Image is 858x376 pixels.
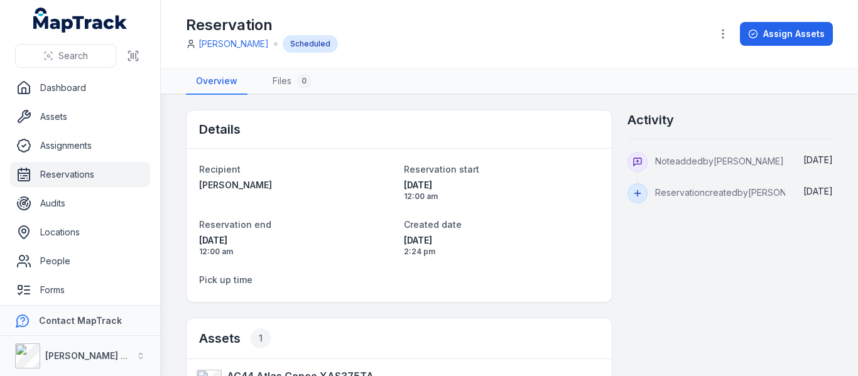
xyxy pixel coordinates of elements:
[10,133,150,158] a: Assignments
[251,328,271,348] div: 1
[198,38,269,50] a: [PERSON_NAME]
[10,162,150,187] a: Reservations
[404,234,599,257] time: 8/27/2025, 2:24:31 PM
[186,68,247,95] a: Overview
[10,220,150,245] a: Locations
[10,75,150,100] a: Dashboard
[404,179,599,201] time: 9/15/2025, 12:00:00 AM
[199,234,394,247] span: [DATE]
[404,179,599,191] span: [DATE]
[186,15,338,35] h1: Reservation
[404,247,599,257] span: 2:24 pm
[39,315,122,326] strong: Contact MapTrack
[199,121,241,138] h2: Details
[627,111,674,129] h2: Activity
[199,328,271,348] h2: Assets
[199,247,394,257] span: 12:00 am
[33,8,128,33] a: MapTrack
[263,68,322,95] a: Files0
[199,219,271,230] span: Reservation end
[803,186,833,196] time: 8/27/2025, 2:24:31 PM
[803,186,833,196] span: [DATE]
[655,187,818,198] span: Reservation created by [PERSON_NAME]
[404,219,462,230] span: Created date
[10,191,150,216] a: Audits
[404,191,599,201] span: 12:00 am
[10,249,150,274] a: People
[296,73,312,89] div: 0
[199,179,394,191] a: [PERSON_NAME]
[58,50,88,62] span: Search
[404,234,599,247] span: [DATE]
[199,164,241,175] span: Recipient
[404,164,479,175] span: Reservation start
[199,234,394,257] time: 9/19/2025, 12:00:00 AM
[10,277,150,303] a: Forms
[199,274,253,285] span: Pick up time
[283,35,338,53] div: Scheduled
[655,156,784,166] span: Note added by [PERSON_NAME]
[10,104,150,129] a: Assets
[45,350,148,361] strong: [PERSON_NAME] Group
[15,44,116,68] button: Search
[740,22,833,46] button: Assign Assets
[803,154,833,165] span: [DATE]
[803,154,833,165] time: 8/27/2025, 2:30:04 PM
